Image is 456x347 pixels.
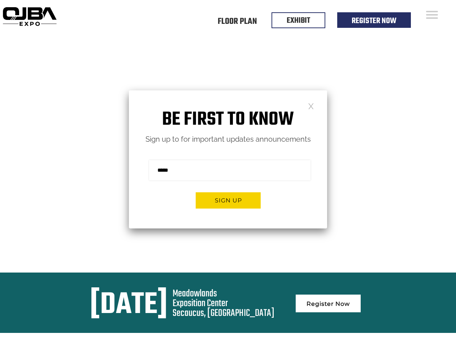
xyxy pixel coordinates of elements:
a: Close [308,103,314,109]
a: Register Now [352,15,396,27]
div: Meadowlands Exposition Center Secaucus, [GEOGRAPHIC_DATA] [173,289,274,318]
div: [DATE] [90,289,168,322]
a: EXHIBIT [287,14,310,27]
p: Sign up to for important updates announcements [129,133,327,146]
a: Register Now [296,295,361,312]
h1: Be first to know [129,108,327,131]
button: Sign up [196,192,261,209]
